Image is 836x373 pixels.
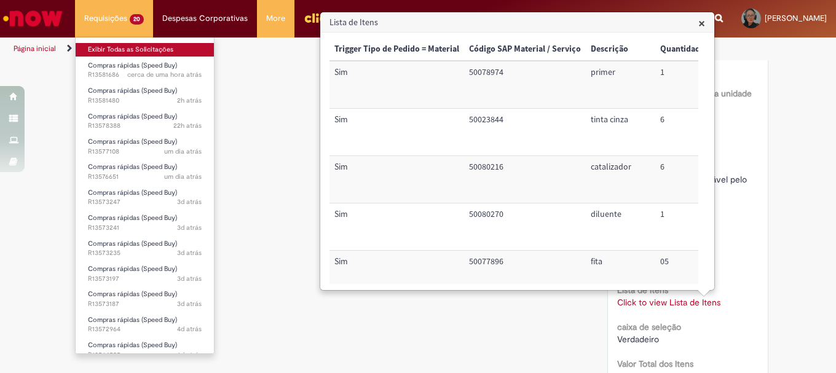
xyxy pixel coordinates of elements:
[177,248,202,257] time: 27/09/2025 16:58:18
[177,248,202,257] span: 3d atrás
[617,334,659,345] span: Verdadeiro
[76,237,214,260] a: Aberto R13573235 : Compras rápidas (Speed Buy)
[177,350,202,359] span: 6d atrás
[464,251,586,298] td: Código SAP Material / Serviço: 50077896
[329,38,464,61] th: Trigger Tipo de Pedido = Material
[177,350,202,359] time: 24/09/2025 17:52:20
[655,251,709,298] td: Quantidade: 05
[75,37,215,354] ul: Requisições
[177,299,202,308] time: 27/09/2025 15:28:05
[76,84,214,107] a: Aberto R13581480 : Compras rápidas (Speed Buy)
[617,297,720,308] a: Click to view Lista de Itens
[76,211,214,234] a: Aberto R13573241 : Compras rápidas (Speed Buy)
[655,203,709,251] td: Quantidade: 1
[177,274,202,283] time: 27/09/2025 15:35:40
[586,109,655,156] td: Descrição: tinta cinza
[177,96,202,105] time: 30/09/2025 13:31:18
[464,109,586,156] td: Código SAP Material / Serviço: 50023844
[127,70,202,79] span: cerca de uma hora atrás
[127,70,202,79] time: 30/09/2025 14:03:44
[266,12,285,25] span: More
[76,43,214,57] a: Exibir Todas as Solicitações
[177,197,202,206] span: 3d atrás
[9,37,548,60] ul: Trilhas de página
[88,96,202,106] span: R13581480
[177,197,202,206] time: 27/09/2025 17:44:38
[88,239,177,248] span: Compras rápidas (Speed Buy)
[586,61,655,108] td: Descrição: primer
[88,264,177,273] span: Compras rápidas (Speed Buy)
[88,61,177,70] span: Compras rápidas (Speed Buy)
[586,38,655,61] th: Descrição
[76,110,214,133] a: Aberto R13578388 : Compras rápidas (Speed Buy)
[76,288,214,310] a: Aberto R13573187 : Compras rápidas (Speed Buy)
[76,160,214,183] a: Aberto R13576651 : Compras rápidas (Speed Buy)
[464,38,586,61] th: Código SAP Material / Serviço
[698,17,705,29] button: Close
[76,186,214,209] a: Aberto R13573247 : Compras rápidas (Speed Buy)
[177,96,202,105] span: 2h atrás
[177,324,202,334] time: 27/09/2025 12:23:00
[329,109,464,156] td: Trigger Tipo de Pedido = Material: Sim
[88,121,202,131] span: R13578388
[329,61,464,108] td: Trigger Tipo de Pedido = Material: Sim
[88,274,202,284] span: R13573197
[765,13,827,23] span: [PERSON_NAME]
[14,44,56,53] a: Página inicial
[88,213,177,222] span: Compras rápidas (Speed Buy)
[88,162,177,171] span: Compras rápidas (Speed Buy)
[88,340,177,350] span: Compras rápidas (Speed Buy)
[586,156,655,203] td: Descrição: catalizador
[88,197,202,207] span: R13573247
[464,203,586,251] td: Código SAP Material / Serviço: 50080270
[76,59,214,82] a: Aberto R13581686 : Compras rápidas (Speed Buy)
[88,147,202,157] span: R13577108
[177,324,202,334] span: 4d atrás
[320,12,715,291] div: Lista de Itens
[88,299,202,309] span: R13573187
[88,289,177,299] span: Compras rápidas (Speed Buy)
[88,223,202,233] span: R13573241
[88,86,177,95] span: Compras rápidas (Speed Buy)
[586,203,655,251] td: Descrição: diluente
[655,109,709,156] td: Quantidade: 6
[698,15,705,31] span: ×
[329,203,464,251] td: Trigger Tipo de Pedido = Material: Sim
[329,251,464,298] td: Trigger Tipo de Pedido = Material: Sim
[88,350,202,360] span: R13564585
[88,112,177,121] span: Compras rápidas (Speed Buy)
[177,274,202,283] span: 3d atrás
[177,223,202,232] time: 27/09/2025 17:24:50
[464,61,586,108] td: Código SAP Material / Serviço: 50078974
[655,38,709,61] th: Quantidade
[88,70,202,80] span: R13581686
[76,313,214,336] a: Aberto R13572964 : Compras rápidas (Speed Buy)
[76,339,214,361] a: Aberto R13564585 : Compras rápidas (Speed Buy)
[88,137,177,146] span: Compras rápidas (Speed Buy)
[617,285,668,296] b: Lista de Itens
[164,172,202,181] span: um dia atrás
[164,147,202,156] span: um dia atrás
[586,251,655,298] td: Descrição: fita
[88,172,202,182] span: R13576651
[88,315,177,324] span: Compras rápidas (Speed Buy)
[655,156,709,203] td: Quantidade: 6
[162,12,248,25] span: Despesas Corporativas
[84,12,127,25] span: Requisições
[329,156,464,203] td: Trigger Tipo de Pedido = Material: Sim
[321,13,714,33] h3: Lista de Itens
[164,147,202,156] time: 29/09/2025 14:06:56
[173,121,202,130] time: 29/09/2025 16:59:25
[177,223,202,232] span: 3d atrás
[655,61,709,108] td: Quantidade: 1
[617,321,681,332] b: caixa de seleção
[130,14,144,25] span: 20
[88,188,177,197] span: Compras rápidas (Speed Buy)
[464,156,586,203] td: Código SAP Material / Serviço: 50080216
[164,172,202,181] time: 29/09/2025 12:42:08
[173,121,202,130] span: 22h atrás
[617,358,693,369] b: Valor Total dos Itens
[76,135,214,158] a: Aberto R13577108 : Compras rápidas (Speed Buy)
[88,324,202,334] span: R13572964
[304,9,337,27] img: click_logo_yellow_360x200.png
